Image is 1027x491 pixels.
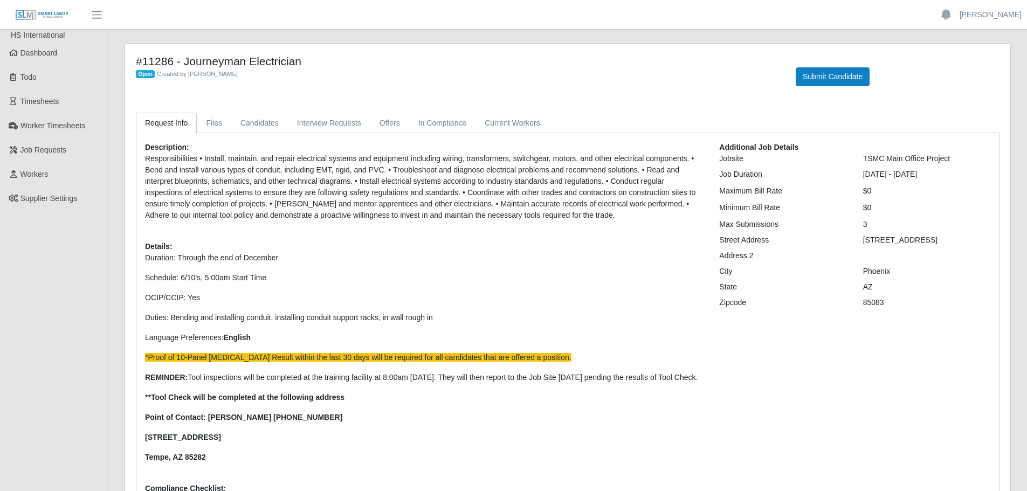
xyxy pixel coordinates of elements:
strong: Point of Contact: [PERSON_NAME] [PHONE_NUMBER] [145,413,342,421]
span: Worker Timesheets [20,121,85,130]
a: Candidates [231,113,288,134]
strong: **Tool Check will be completed at the following address [145,393,344,402]
div: 3 [855,219,998,230]
div: 85083 [855,297,998,308]
div: Maximum Bill Rate [711,185,854,197]
a: Files [197,113,231,134]
p: Duties: B [145,312,703,323]
span: Workers [20,170,49,178]
span: Timesheets [20,97,59,106]
span: *Proof of 10-Panel [MEDICAL_DATA] Result within the last 30 days will be required for all candida... [145,353,571,362]
button: Submit Candidate [796,67,870,86]
div: Phoenix [855,266,998,277]
div: Zipcode [711,297,854,308]
a: In Compliance [409,113,476,134]
span: Open [136,70,155,79]
p: Schedule: 6/10's, 5:00am Start Time [145,272,703,283]
p: Responsibilities • Install, maintain, and repair electrical systems and equipment including wirin... [145,153,703,221]
h4: #11286 - Journeyman Electrician [136,54,780,68]
span: Todo [20,73,37,81]
p: OCIP/CCIP: Yes [145,292,703,303]
strong: [STREET_ADDRESS] [145,433,221,441]
p: Duration: Through the end of December [145,252,703,264]
div: Street Address [711,234,854,246]
span: Dashboard [20,49,58,57]
b: Additional Job Details [719,143,798,151]
p: Language Preferences: [145,332,703,343]
div: [DATE] - [DATE] [855,169,998,180]
img: SLM Logo [15,9,69,21]
a: Current Workers [475,113,549,134]
div: [STREET_ADDRESS] [855,234,998,246]
div: AZ [855,281,998,293]
span: Job Requests [20,146,67,154]
div: $0 [855,185,998,197]
span: HS International [11,31,65,39]
div: State [711,281,854,293]
div: City [711,266,854,277]
div: Address 2 [711,250,854,261]
b: Description: [145,143,189,151]
strong: REMINDER: [145,373,188,382]
a: Offers [370,113,409,134]
div: Job Duration [711,169,854,180]
b: Details: [145,242,173,251]
a: [PERSON_NAME] [960,9,1022,20]
a: Interview Requests [288,113,370,134]
a: Request Info [136,113,197,134]
div: $0 [855,202,998,213]
span: Supplier Settings [20,194,78,203]
div: Minimum Bill Rate [711,202,854,213]
div: Jobsite [711,153,854,164]
span: Created by [PERSON_NAME] [157,71,238,77]
strong: English [224,333,251,342]
span: ending and installing conduit, installing conduit support racks, in wall rough in [176,313,433,322]
div: Max Submissions [711,219,854,230]
p: Tool inspections will be completed at the training facility at 8:00am [DATE]. They will then repo... [145,372,703,383]
strong: Tempe, AZ 85282 [145,453,206,461]
div: TSMC Main Office Project [855,153,998,164]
